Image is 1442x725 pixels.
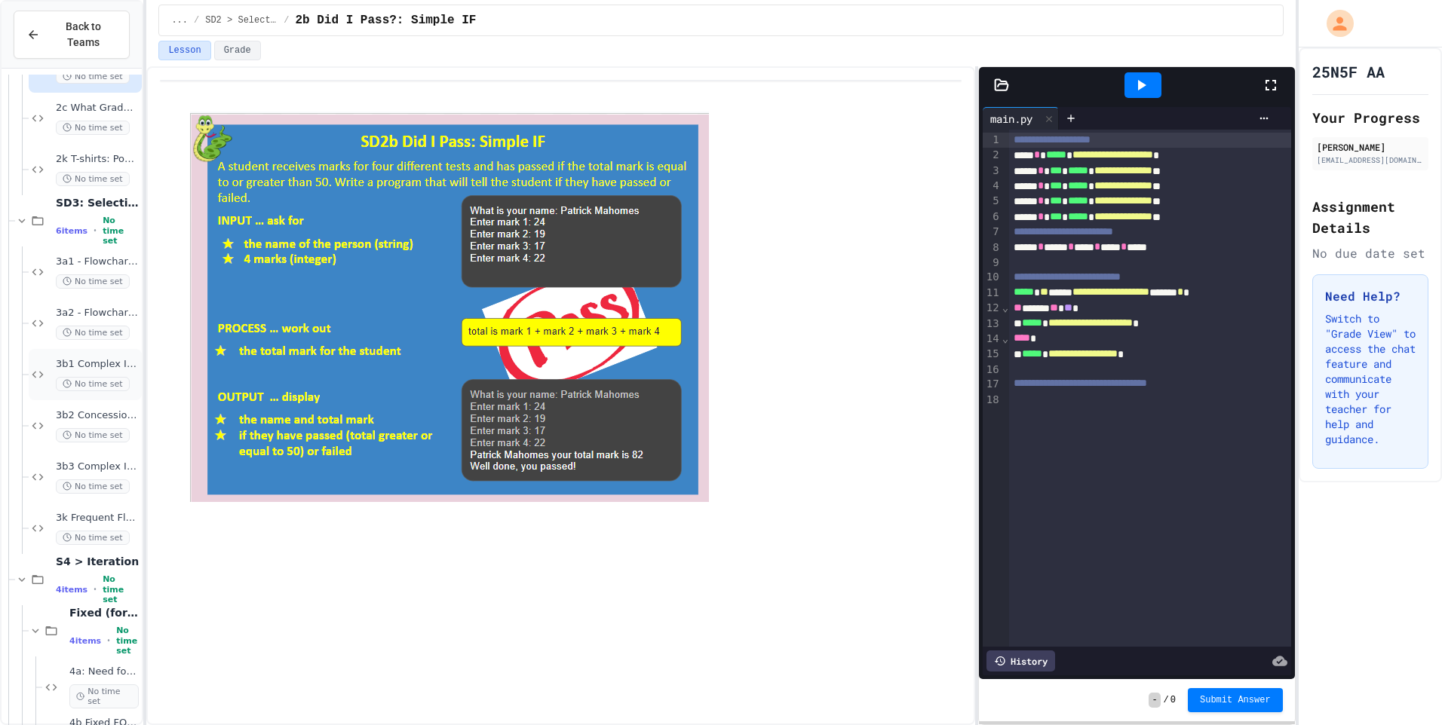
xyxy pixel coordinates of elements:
[983,210,1002,225] div: 6
[56,326,130,340] span: No time set
[1188,688,1283,712] button: Submit Answer
[56,585,87,595] span: 4 items
[56,409,139,422] span: 3b2 Concession Travel: Complex IFs
[56,255,139,268] span: 3a1 - Flowchart with Complex If (Barista)
[983,347,1002,362] div: 15
[56,196,139,210] span: SD3: Selection (Complex IFs)
[983,225,1002,240] div: 7
[295,11,476,29] span: 2b Did I Pass?: Simple IF
[983,393,1002,408] div: 18
[983,332,1002,347] div: 14
[983,194,1002,209] div: 5
[1317,154,1424,166] div: [EMAIL_ADDRESS][DOMAIN_NAME]
[56,307,139,320] span: 3a2 - Flowchart with Complex If (Driving Test)
[14,11,130,59] button: Back to Teams
[284,14,289,26] span: /
[56,358,139,371] span: 3b1 Complex IF: Dice Roll
[1312,107,1428,128] h2: Your Progress
[94,225,97,237] span: •
[983,377,1002,392] div: 17
[214,41,261,60] button: Grade
[983,317,1002,332] div: 13
[56,531,130,545] span: No time set
[94,583,97,595] span: •
[56,377,130,391] span: No time set
[56,512,139,525] span: 3k Frequent Flyer
[1312,196,1428,238] h2: Assignment Details
[1312,244,1428,262] div: No due date set
[56,555,139,568] span: S4 > Iteration
[69,636,101,646] span: 4 items
[1325,311,1416,447] p: Switch to "Grade View" to access the chat feature and communicate with your teacher for help and ...
[171,14,188,26] span: ...
[56,460,139,473] span: 3b3 Complex IF > Darts> Integer Numbers
[69,684,139,708] span: No time set
[983,240,1002,255] div: 8
[194,14,199,26] span: /
[158,41,210,60] button: Lesson
[103,216,139,246] span: No time set
[69,606,139,619] span: Fixed (for) loop
[1002,301,1009,314] span: Fold line
[56,102,139,115] span: 2c What Grade: Simple IF with ELIF
[1149,693,1160,708] span: -
[983,301,1002,316] div: 12
[1312,61,1385,82] h1: 25N5F AA
[56,121,130,135] span: No time set
[1002,332,1009,344] span: Fold line
[983,286,1002,301] div: 11
[116,626,139,656] span: No time set
[1317,140,1424,154] div: [PERSON_NAME]
[49,19,117,50] span: Back to Teams
[1325,287,1416,305] h3: Need Help?
[983,111,1040,127] div: main.py
[983,270,1002,285] div: 10
[56,274,130,289] span: No time set
[1164,694,1169,706] span: /
[1200,694,1271,706] span: Submit Answer
[983,362,1002,378] div: 16
[1311,6,1358,41] div: My Account
[56,226,87,236] span: 6 items
[103,574,139,604] span: No time set
[983,107,1059,130] div: main.py
[69,665,139,678] span: 4a: Need for Loops
[983,133,1002,148] div: 1
[983,148,1002,163] div: 2
[983,255,1002,271] div: 9
[1170,694,1176,706] span: 0
[56,69,130,84] span: No time set
[56,428,130,442] span: No time set
[56,153,139,166] span: 2k T-shirts: Postage costs
[983,164,1002,179] div: 3
[986,650,1055,671] div: History
[56,172,130,186] span: No time set
[205,14,278,26] span: SD2 > Selection (Simple IF)
[107,635,110,647] span: •
[983,179,1002,194] div: 4
[56,479,130,494] span: No time set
